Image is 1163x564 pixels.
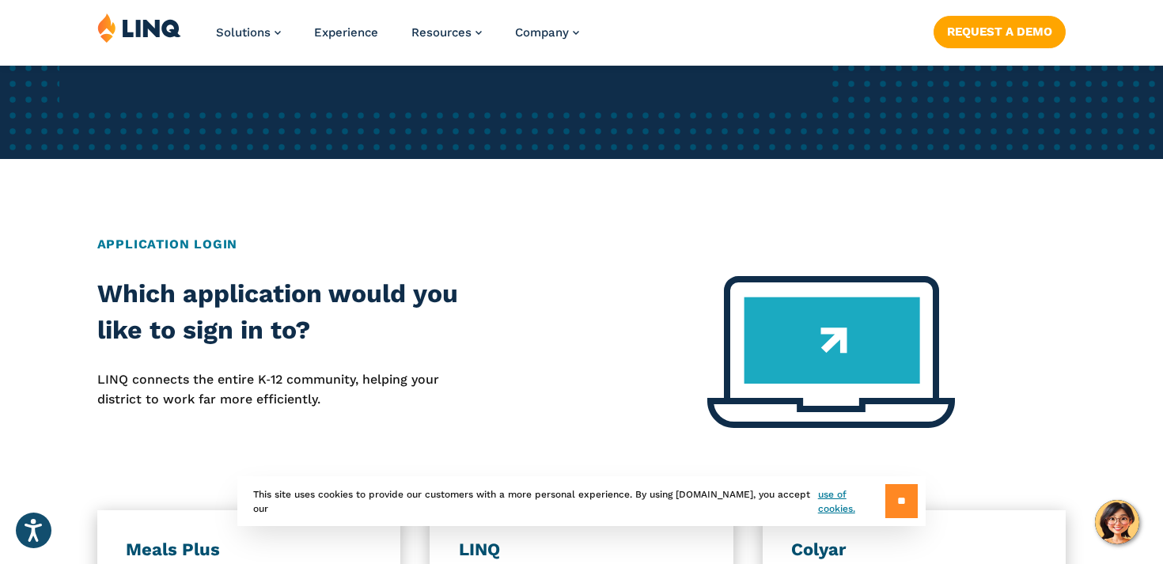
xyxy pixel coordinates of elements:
[237,476,926,526] div: This site uses cookies to provide our customers with a more personal experience. By using [DOMAIN...
[314,25,378,40] a: Experience
[216,25,271,40] span: Solutions
[97,13,181,43] img: LINQ | K‑12 Software
[818,487,885,516] a: use of cookies.
[97,370,484,409] p: LINQ connects the entire K‑12 community, helping your district to work far more efficiently.
[934,13,1066,47] nav: Button Navigation
[934,16,1066,47] a: Request a Demo
[1095,500,1139,544] button: Hello, have a question? Let’s chat.
[97,235,1066,254] h2: Application Login
[216,13,579,65] nav: Primary Navigation
[97,276,484,348] h2: Which application would you like to sign in to?
[411,25,482,40] a: Resources
[515,25,579,40] a: Company
[515,25,569,40] span: Company
[216,25,281,40] a: Solutions
[411,25,472,40] span: Resources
